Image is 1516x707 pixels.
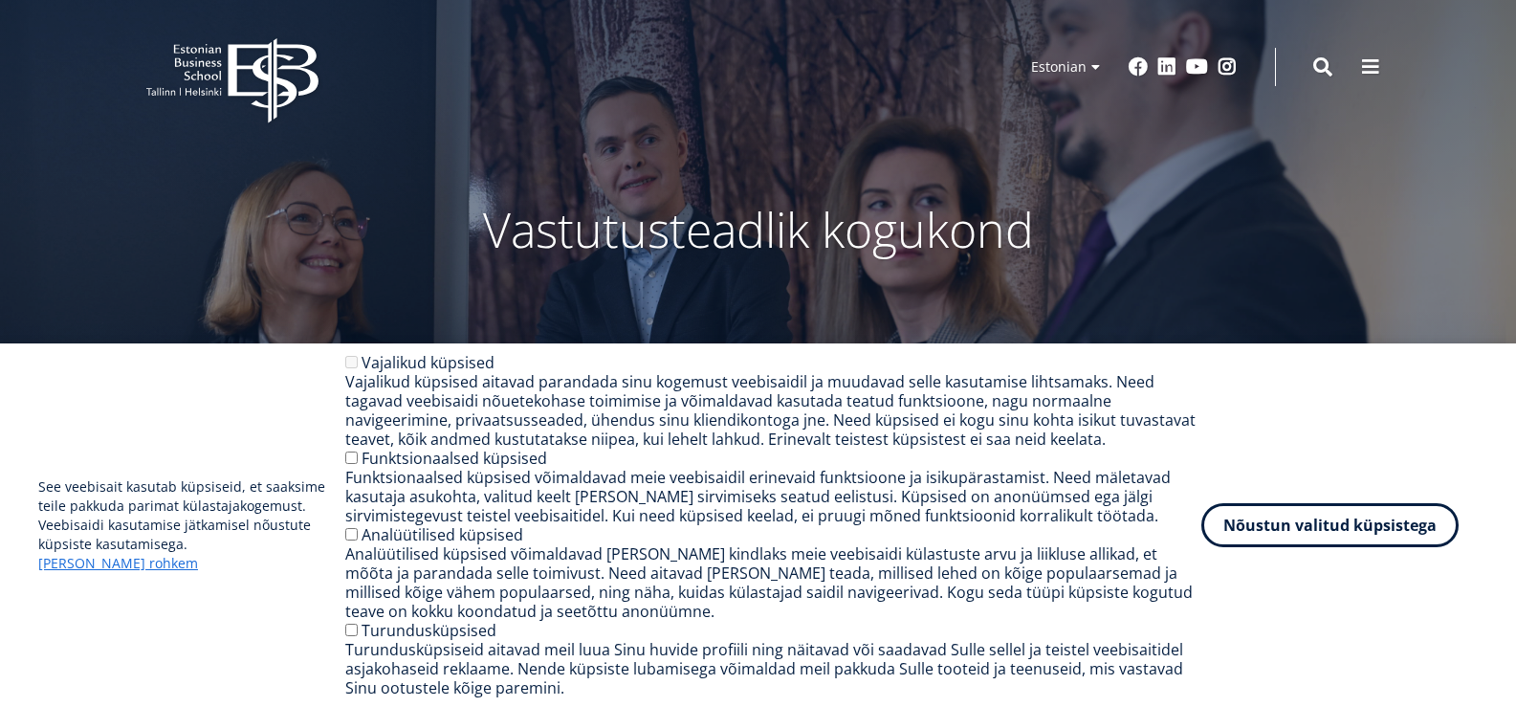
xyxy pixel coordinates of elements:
div: Vajalikud küpsised aitavad parandada sinu kogemust veebisaidil ja muudavad selle kasutamise lihts... [345,372,1201,449]
button: Nõustun valitud küpsistega [1201,503,1459,547]
a: Instagram [1218,57,1237,77]
div: Turundusküpsiseid aitavad meil luua Sinu huvide profiili ning näitavad või saadavad Sulle sellel ... [345,640,1201,697]
a: Linkedin [1157,57,1176,77]
p: Vastutusteadlik kogukond [252,201,1265,258]
label: Funktsionaalsed küpsised [362,448,547,469]
label: Turundusküpsised [362,620,496,641]
a: [PERSON_NAME] rohkem [38,554,198,573]
div: Funktsionaalsed küpsised võimaldavad meie veebisaidil erinevaid funktsioone ja isikupärastamist. ... [345,468,1201,525]
a: Facebook [1129,57,1148,77]
label: Vajalikud küpsised [362,352,494,373]
p: See veebisait kasutab küpsiseid, et saaksime teile pakkuda parimat külastajakogemust. Veebisaidi ... [38,477,345,573]
div: Analüütilised küpsised võimaldavad [PERSON_NAME] kindlaks meie veebisaidi külastuste arvu ja liik... [345,544,1201,621]
label: Analüütilised küpsised [362,524,523,545]
a: Youtube [1186,57,1208,77]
